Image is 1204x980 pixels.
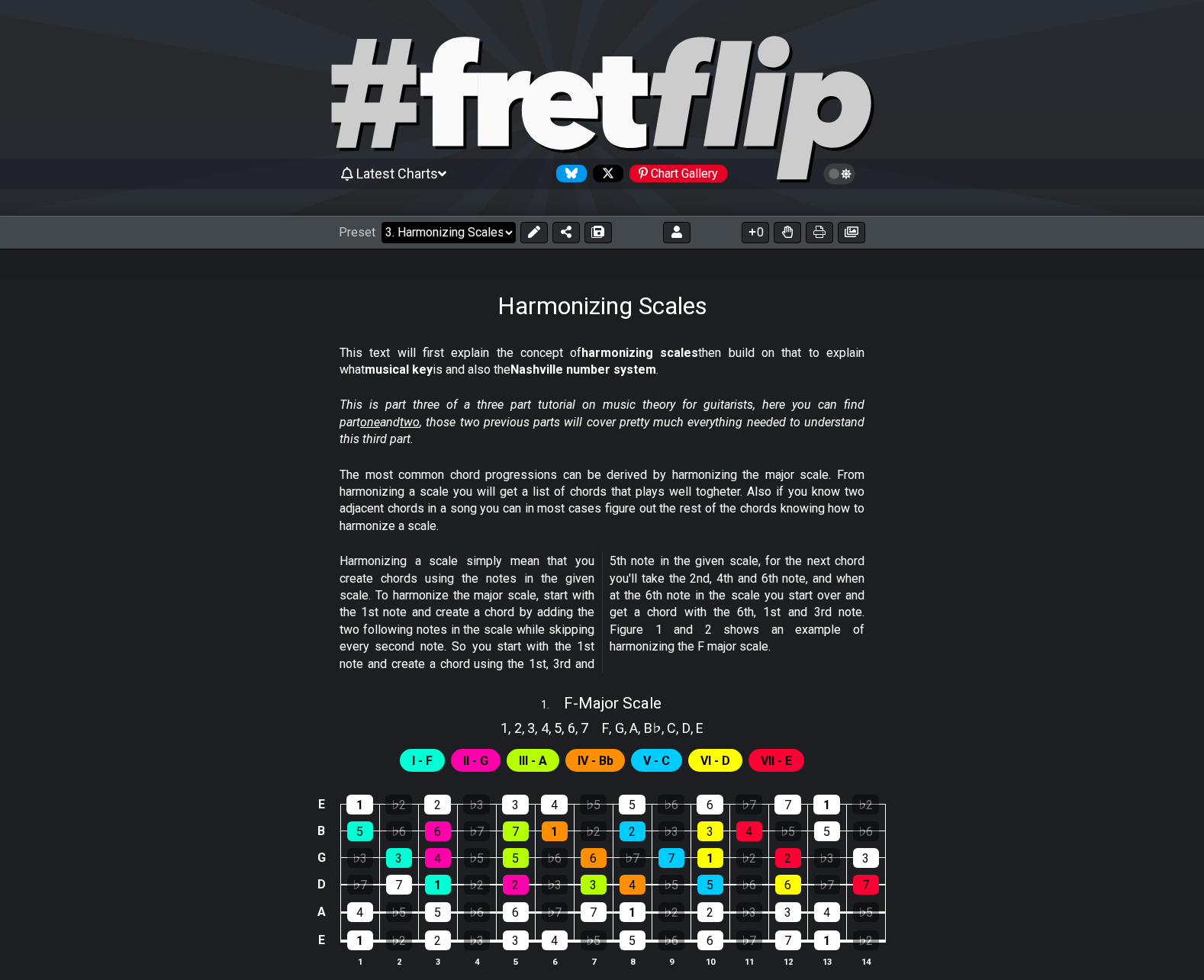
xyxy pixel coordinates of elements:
span: 2 [514,718,522,738]
span: , [691,718,697,738]
div: 1 [346,795,373,815]
span: E [696,718,703,738]
div: ♭6 [542,848,568,868]
div: 6 [581,848,607,868]
div: 1 [620,902,645,922]
div: ♭6 [658,930,684,950]
div: ♭3 [347,848,373,868]
td: E [312,926,330,955]
div: 1 [697,848,723,868]
th: 10 [691,953,729,969]
p: This text will first explain the concept of then build on that to explain what is and also the . [340,345,864,379]
div: ♭6 [736,875,762,895]
div: 2 [424,795,451,815]
div: 4 [736,821,762,841]
h1: Harmonizing Scales [497,291,707,320]
span: A [629,718,638,738]
div: ♭3 [736,902,762,922]
td: A [312,898,330,926]
div: ♭2 [658,902,684,922]
div: 3 [697,821,723,841]
span: First enable full edit mode to edit [643,750,670,772]
div: 2 [425,930,451,950]
div: 4 [620,875,645,895]
div: ♭2 [386,930,412,950]
td: B [312,818,330,844]
div: 4 [425,848,451,868]
button: Share Preset [552,222,580,243]
span: , [662,718,668,738]
button: Save As (makes a copy) [584,222,612,243]
section: Scale pitch classes [494,714,595,738]
div: ♭3 [814,848,840,868]
div: ♭5 [580,795,607,815]
div: 1 [814,930,840,950]
th: 3 [418,953,457,969]
div: ♭3 [463,795,490,815]
div: 3 [503,930,529,950]
span: , [624,718,630,738]
p: The most common chord progressions can be derived by harmonizing the major scale. From harmonizin... [340,467,864,535]
div: 5 [619,795,645,815]
div: 7 [775,930,801,950]
div: ♭5 [775,821,801,841]
td: D [312,871,330,898]
div: ♭3 [464,930,490,950]
strong: harmonizing scales [581,345,698,360]
div: 7 [774,795,801,815]
div: 2 [503,875,529,895]
div: 2 [775,848,801,868]
div: ♭2 [736,848,762,868]
div: ♭5 [464,848,490,868]
div: 2 [620,821,645,841]
span: , [508,718,514,738]
div: ♭7 [464,821,490,841]
span: two [400,415,420,429]
div: ♭7 [736,795,762,815]
span: First enable full edit mode to edit [700,750,730,772]
span: 5 [554,718,562,738]
div: ♭5 [853,902,879,922]
div: ♭6 [464,902,490,922]
a: Follow #fretflip at X [587,165,623,182]
button: 0 [742,222,769,243]
th: 9 [652,953,691,969]
p: Harmonizing a scale simply mean that you create chords using the notes in the given scale. To har... [340,553,864,673]
span: , [575,718,581,738]
th: 1 [340,953,379,969]
span: F - Major Scale [564,694,662,712]
div: ♭3 [658,821,684,841]
div: 1 [542,821,568,841]
span: one [360,415,380,429]
div: 7 [581,902,607,922]
span: First enable full edit mode to edit [463,750,488,772]
span: 3 [527,718,535,738]
div: 3 [775,902,801,922]
span: , [638,718,644,738]
td: E [312,791,330,818]
th: 6 [535,953,574,969]
span: First enable full edit mode to edit [519,750,547,772]
span: 7 [581,718,588,738]
div: 4 [347,902,373,922]
span: , [562,718,568,738]
div: ♭7 [542,902,568,922]
em: This is part three of a three part tutorial on music theory for guitarists, here you can find par... [340,397,864,446]
div: ♭5 [658,875,684,895]
div: ♭2 [853,930,879,950]
span: , [535,718,541,738]
div: 6 [775,875,801,895]
select: Preset [381,222,516,243]
div: 6 [425,821,451,841]
div: 7 [503,821,529,841]
div: ♭6 [658,795,684,815]
div: ♭6 [386,821,412,841]
div: 5 [503,848,529,868]
th: 14 [846,953,885,969]
th: 13 [807,953,846,969]
a: #fretflip at Pinterest [623,165,727,182]
th: 12 [768,953,807,969]
div: 5 [425,902,451,922]
div: ♭5 [581,930,607,950]
span: 1 [501,718,508,738]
